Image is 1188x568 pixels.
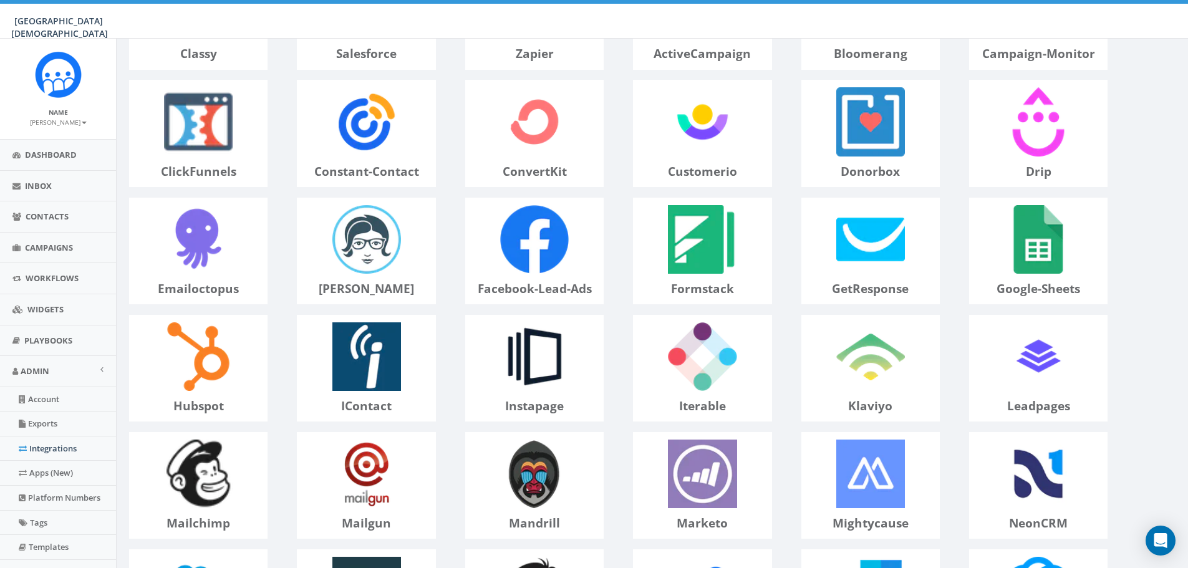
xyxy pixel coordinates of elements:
p: campaign-monitor [970,46,1107,62]
img: leadpages-logo [997,315,1079,398]
span: Contacts [26,211,69,222]
p: marketo [634,515,771,532]
img: convertKit-logo [493,80,576,163]
p: emailoctopus [130,281,267,297]
span: Playbooks [24,335,72,346]
img: mandrill-logo [493,433,576,515]
p: mandrill [466,515,603,532]
img: mightycause-logo [829,433,912,515]
span: Dashboard [25,149,77,160]
p: instapage [466,398,603,415]
p: mightycause [802,515,939,532]
p: donorbox [802,163,939,180]
span: [GEOGRAPHIC_DATA][DEMOGRAPHIC_DATA] [11,15,108,39]
img: emma-logo [326,198,408,281]
img: getResponse-logo [829,198,912,281]
p: facebook-lead-ads [466,281,603,297]
a: [PERSON_NAME] [30,116,87,127]
span: Workflows [26,272,79,284]
p: activeCampaign [634,46,771,62]
img: formstack-logo [661,198,743,281]
img: instapage-logo [493,315,576,398]
p: constant-contact [297,163,435,180]
div: Open Intercom Messenger [1146,526,1176,556]
img: constant-contact-logo [326,80,408,163]
img: iterable-logo [661,315,743,398]
p: classy [130,46,267,62]
img: neonCRM-logo [997,433,1079,515]
p: salesforce [297,46,435,62]
img: donorbox-logo [829,80,912,163]
img: customerio-logo [661,80,743,163]
span: Admin [21,365,49,377]
img: Rally_Corp_Icon_1.png [35,51,82,98]
p: convertKit [466,163,603,180]
p: iContact [297,398,435,415]
p: neonCRM [970,515,1107,532]
p: zapier [466,46,603,62]
p: mailchimp [130,515,267,532]
p: klaviyo [802,398,939,415]
p: getResponse [802,281,939,297]
small: [PERSON_NAME] [30,118,87,127]
p: google-sheets [970,281,1107,297]
span: Inbox [25,180,52,191]
span: Widgets [27,304,64,315]
p: formstack [634,281,771,297]
p: iterable [634,398,771,415]
img: emailoctopus-logo [157,198,239,281]
img: facebook-lead-ads-logo [493,198,576,281]
img: mailchimp-logo [157,433,239,515]
img: clickFunnels-logo [157,80,239,163]
img: iContact-logo [326,315,408,398]
p: [PERSON_NAME] [297,281,435,297]
p: leadpages [970,398,1107,415]
p: clickFunnels [130,163,267,180]
span: Campaigns [25,242,73,253]
p: mailgun [297,515,435,532]
img: marketo-logo [661,433,743,515]
small: Name [49,108,68,117]
img: drip-logo [997,80,1079,163]
p: drip [970,163,1107,180]
img: klaviyo-logo [829,315,912,398]
p: bloomerang [802,46,939,62]
img: hubspot-logo [157,315,239,398]
img: google-sheets-logo [997,198,1079,281]
img: mailgun-logo [326,433,408,515]
p: hubspot [130,398,267,415]
p: customerio [634,163,771,180]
